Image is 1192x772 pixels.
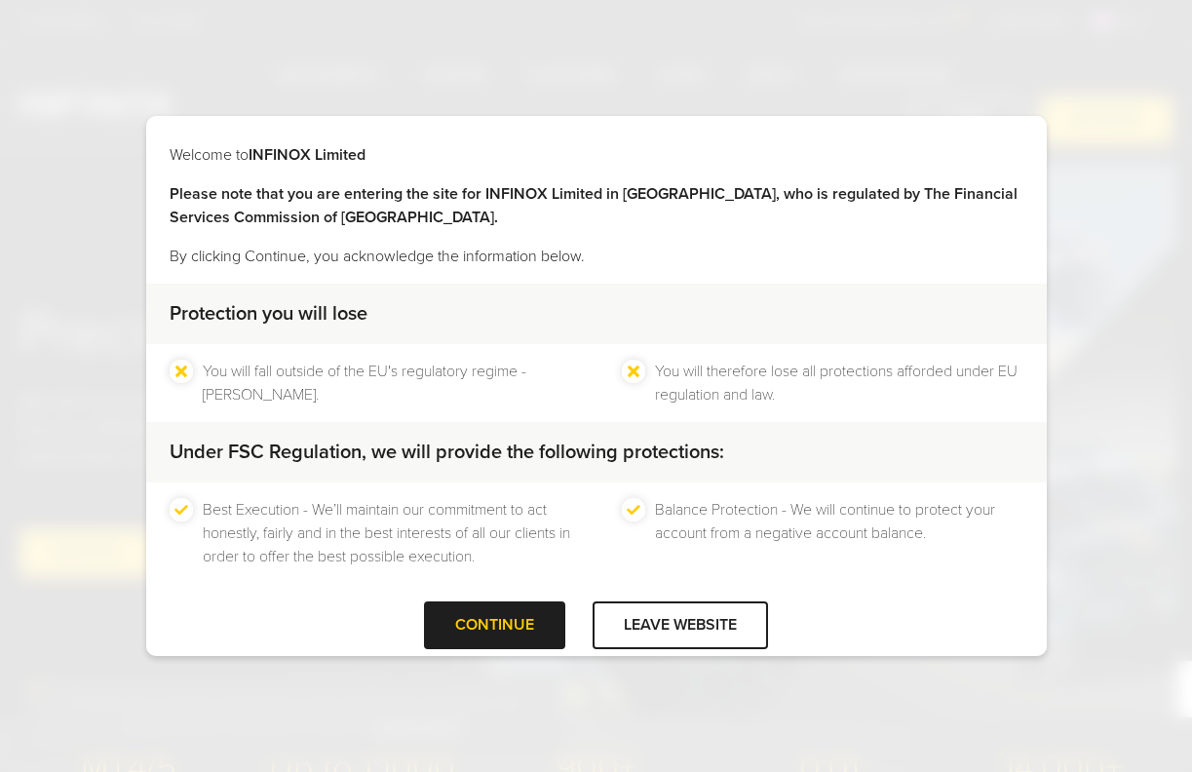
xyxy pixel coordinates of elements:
div: CONTINUE [424,601,565,649]
strong: INFINOX Limited [249,145,365,165]
li: Balance Protection - We will continue to protect your account from a negative account balance. [655,498,1023,568]
p: Welcome to [170,143,1023,167]
strong: Under FSC Regulation, we will provide the following protections: [170,441,724,464]
div: LEAVE WEBSITE [593,601,768,649]
li: You will therefore lose all protections afforded under EU regulation and law. [655,360,1023,406]
strong: Protection you will lose [170,302,367,326]
p: By clicking Continue, you acknowledge the information below. [170,245,1023,268]
strong: Please note that you are entering the site for INFINOX Limited in [GEOGRAPHIC_DATA], who is regul... [170,184,1018,227]
li: Best Execution - We’ll maintain our commitment to act honestly, fairly and in the best interests ... [203,498,571,568]
li: You will fall outside of the EU's regulatory regime - [PERSON_NAME]. [203,360,571,406]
